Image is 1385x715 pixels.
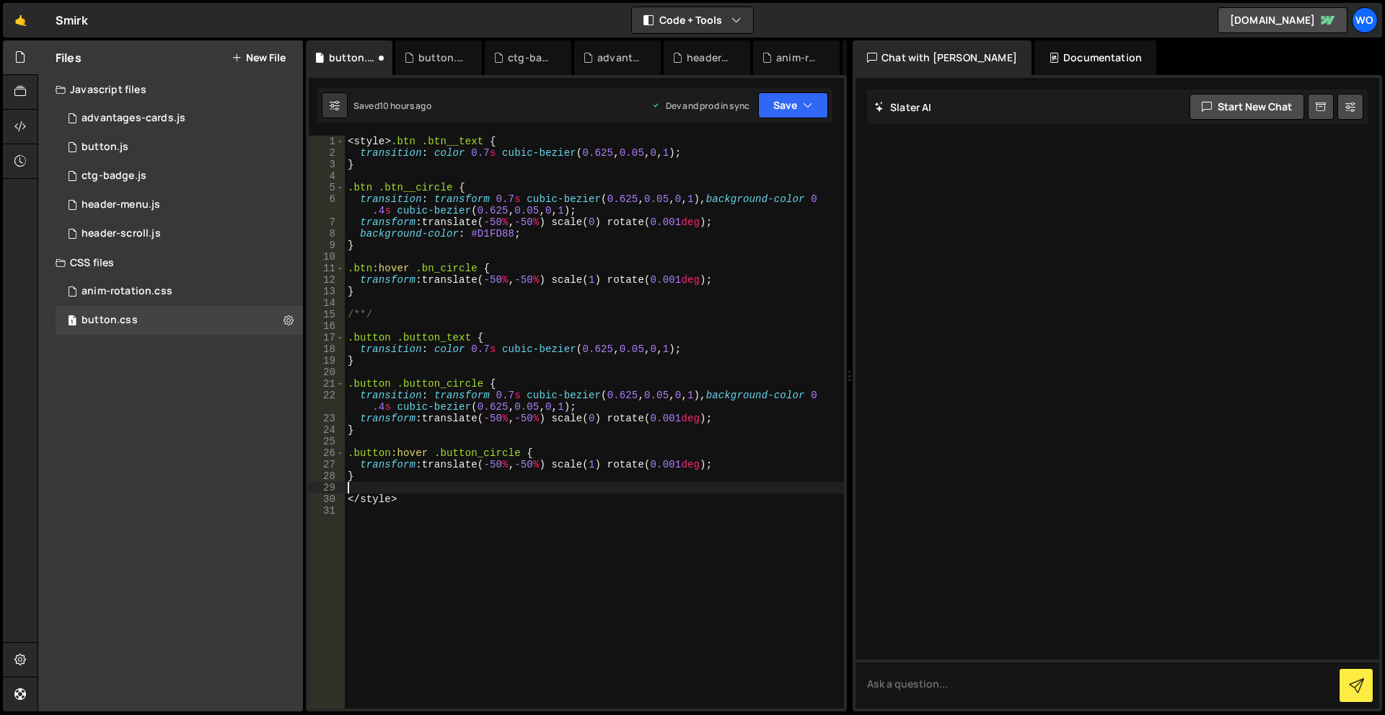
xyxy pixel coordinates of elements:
[853,40,1032,75] div: Chat with [PERSON_NAME]
[56,190,303,219] div: 17282/47898.js
[353,100,431,112] div: Saved
[651,100,749,112] div: Dev and prod in sync
[82,314,138,327] div: button.css
[309,436,345,447] div: 25
[309,367,345,378] div: 20
[82,170,146,183] div: ctg-badge.js
[758,92,828,118] button: Save
[309,505,345,517] div: 31
[309,216,345,228] div: 7
[309,355,345,367] div: 19
[1218,7,1347,33] a: [DOMAIN_NAME]
[3,3,38,38] a: 🤙
[309,240,345,251] div: 9
[309,251,345,263] div: 10
[309,343,345,355] div: 18
[418,51,465,65] div: button.js
[309,470,345,482] div: 28
[56,219,303,248] div: 17282/47904.js
[82,227,161,240] div: header-scroll.js
[56,133,303,162] div: 17282/47940.js
[309,378,345,390] div: 21
[309,482,345,494] div: 29
[56,277,303,306] div: 17282/47902.css
[309,297,345,309] div: 14
[38,75,303,104] div: Javascript files
[309,193,345,216] div: 6
[309,274,345,286] div: 12
[309,228,345,240] div: 8
[776,51,822,65] div: anim-rotation.css
[309,320,345,332] div: 16
[309,170,345,182] div: 4
[874,100,932,114] h2: Slater AI
[309,159,345,170] div: 3
[82,285,172,298] div: anim-rotation.css
[309,424,345,436] div: 24
[309,494,345,505] div: 30
[309,413,345,424] div: 23
[56,50,82,66] h2: Files
[687,51,733,65] div: header-scroll.js
[56,104,303,133] div: 17282/47905.js
[309,286,345,297] div: 13
[309,332,345,343] div: 17
[309,309,345,320] div: 15
[1352,7,1378,33] a: Wo
[38,248,303,277] div: CSS files
[632,7,753,33] button: Code + Tools
[1190,94,1304,120] button: Start new chat
[309,390,345,413] div: 22
[309,447,345,459] div: 26
[82,198,160,211] div: header-menu.js
[82,112,185,125] div: advantages-cards.js
[309,136,345,147] div: 1
[309,263,345,274] div: 11
[56,306,303,335] div: button.css
[309,182,345,193] div: 5
[56,162,303,190] div: 17282/47909.js
[379,100,431,112] div: 10 hours ago
[508,51,554,65] div: ctg-badge.js
[597,51,643,65] div: advantages-cards.js
[309,459,345,470] div: 27
[56,12,88,29] div: Smirk
[82,141,128,154] div: button.js
[329,51,375,65] div: button.css
[68,316,76,328] span: 1
[232,52,286,63] button: New File
[1034,40,1156,75] div: Documentation
[309,147,345,159] div: 2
